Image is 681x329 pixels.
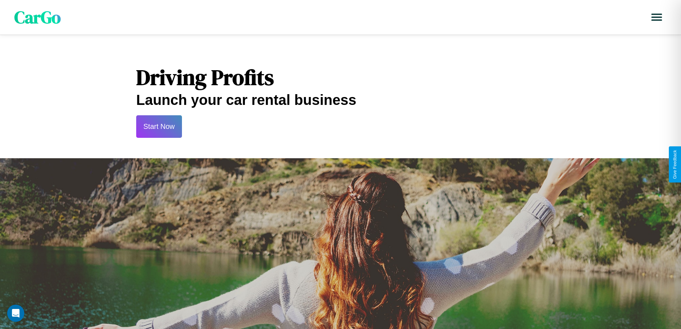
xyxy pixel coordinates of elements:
[136,92,545,108] h2: Launch your car rental business
[647,7,667,27] button: Open menu
[136,115,182,138] button: Start Now
[14,5,61,29] span: CarGo
[7,305,24,322] div: Open Intercom Messenger
[672,150,677,179] div: Give Feedback
[136,63,545,92] h1: Driving Profits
